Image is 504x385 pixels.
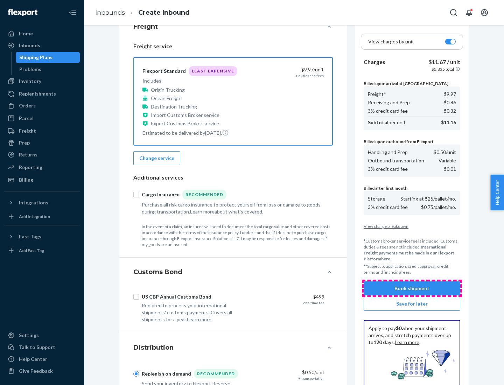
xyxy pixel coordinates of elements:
p: $0.50 /unit [434,149,456,156]
a: Inventory [4,76,80,87]
p: Billed after first month [364,185,460,191]
p: $0.32 [444,107,456,114]
p: Outbound transportation [368,157,424,164]
div: $0.50 /unit [252,369,324,376]
button: Integrations [4,197,80,208]
div: US CBP Annual Customs Bond [142,293,211,300]
a: Freight [4,125,80,136]
p: $11.16 [441,119,456,126]
p: $0.75/pallet/mo. [421,204,456,211]
a: Settings [4,330,80,341]
a: Help Center [4,353,80,365]
a: Shipping Plans [16,52,80,63]
p: 3% credit card fee [368,204,408,211]
p: Apply to pay when your shipment arrives, and stretch payments over up to . . [369,325,455,346]
div: Orders [19,102,36,109]
a: Returns [4,149,80,160]
div: Help Center [19,356,47,363]
p: Starting at $25/pallet/mo. [400,195,456,202]
div: Reporting [19,164,42,171]
button: View charge breakdown [364,223,460,229]
div: Replenish on demand [142,370,191,377]
div: Settings [19,332,39,339]
a: here [381,256,390,261]
a: Orders [4,100,80,111]
div: Returns [19,151,37,158]
p: **Subject to application, credit approval, credit terms and financing fees. [364,263,460,275]
a: Parcel [4,113,80,124]
a: Home [4,28,80,39]
div: + duties and fees [296,73,324,78]
div: Problems [19,66,41,73]
a: Create Inbound [138,9,190,16]
a: Add Fast Tag [4,245,80,256]
a: Talk to Support [4,342,80,353]
div: Replenishments [19,90,56,97]
ol: breadcrumbs [90,2,195,23]
div: Inventory [19,78,41,85]
p: $11.67 / unit [428,58,460,66]
p: Additional services [133,174,333,182]
b: International Freight payments must be made in our Flexport Platform . [364,244,454,261]
a: Inbounds [95,9,125,16]
button: Open notifications [462,6,476,20]
a: Prep [4,137,80,148]
div: Recommended [182,190,226,199]
div: one-time fee [303,300,324,305]
div: Flexport Standard [142,68,186,75]
p: 3% credit card fee [368,166,408,173]
p: Billed upon arrival at [GEOGRAPHIC_DATA] [364,80,460,86]
div: Purchase all risk cargo insurance to protect yourself from loss or damage to goods during transpo... [142,201,324,215]
p: Destination Trucking [151,103,197,110]
a: Replenishments [4,88,80,99]
div: Add Fast Tag [19,247,44,253]
div: Cargo Insurance [142,191,180,198]
h4: Distribution [133,343,174,352]
a: Add Integration [4,211,80,222]
img: Flexport logo [8,9,37,16]
div: Billing [19,176,33,183]
div: Recommended [194,369,238,378]
div: Integrations [19,199,48,206]
b: 120 days [373,339,394,345]
b: Subtotal [368,119,388,125]
h4: Freight [133,22,158,31]
div: + transportation [299,376,324,381]
p: Handling and Prep [368,149,408,156]
p: Includes: [142,77,237,84]
a: Learn more [395,339,419,345]
div: Prep [19,139,30,146]
button: Open Search Box [447,6,461,20]
div: Fast Tags [19,233,41,240]
p: Freight* [368,91,386,98]
p: In the event of a claim, an insured will need to document the total cargo value and other covered... [142,224,333,248]
p: Export Customs Broker service [151,120,219,127]
b: Charges [364,58,385,65]
button: Close Navigation [66,6,80,20]
div: Give Feedback [19,367,53,374]
div: $9.97 /unit [251,66,324,73]
div: Shipping Plans [19,54,52,61]
div: Least Expensive [189,66,237,76]
div: Talk to Support [19,344,55,351]
a: Problems [16,64,80,75]
div: Freight [19,127,36,134]
p: Freight service [133,42,333,50]
button: Help Center [490,175,504,210]
div: Required to process your international shipments' customs payments. Covers all shipments for a year. [142,302,246,323]
p: 3% credit card fee [368,107,408,114]
h4: Customs Bond [133,267,182,276]
button: Save for later [364,297,460,311]
p: Storage [368,195,385,202]
p: Import Customs Broker service [151,112,219,119]
p: Origin Trucking [151,86,185,93]
button: Give Feedback [4,365,80,377]
button: Learn more [190,208,215,215]
div: Inbounds [19,42,40,49]
input: Replenish on demandRecommended [133,371,139,377]
p: Ocean Freight [151,95,182,102]
p: Billed upon outbound from Flexport [364,139,460,145]
input: Cargo InsuranceRecommended [133,192,139,197]
div: Home [19,30,33,37]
